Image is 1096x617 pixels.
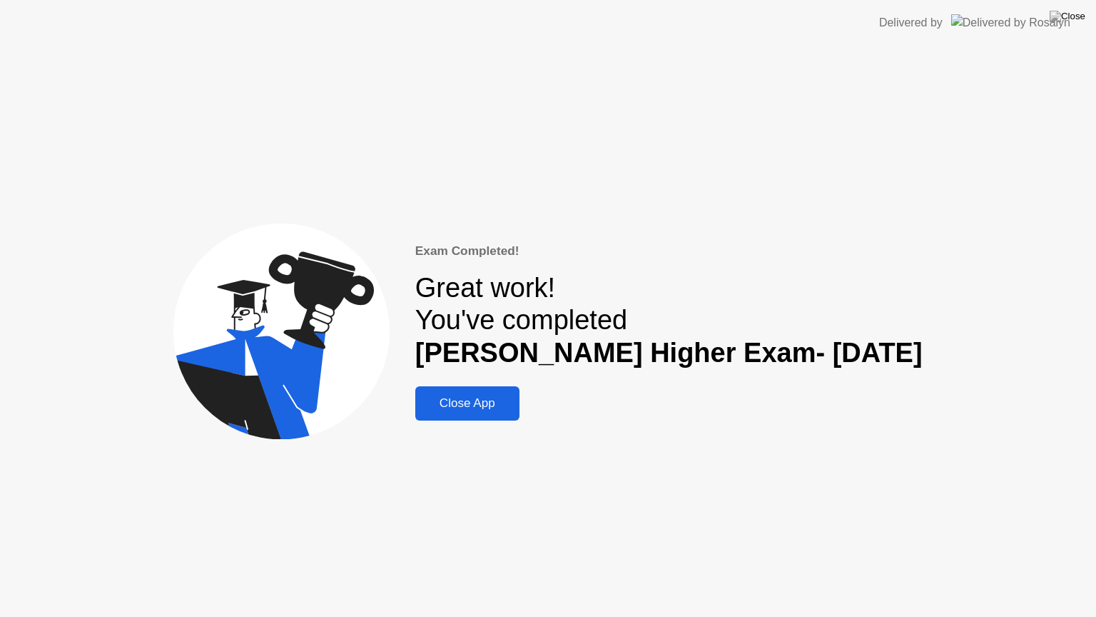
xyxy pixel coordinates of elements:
img: Delivered by Rosalyn [951,14,1070,31]
div: Exam Completed! [415,242,923,261]
b: [PERSON_NAME] Higher Exam- [DATE] [415,338,923,368]
div: Delivered by [879,14,943,31]
img: Close [1050,11,1085,22]
button: Close App [415,386,519,421]
div: Close App [420,396,515,411]
div: Great work! You've completed [415,272,923,370]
